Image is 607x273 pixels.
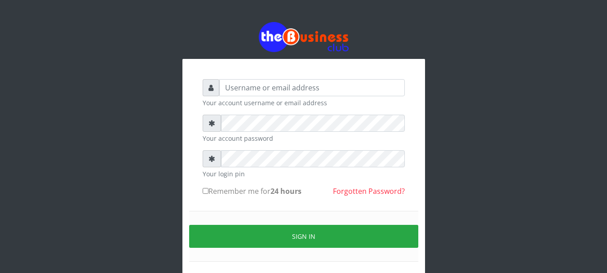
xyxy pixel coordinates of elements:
[219,79,405,96] input: Username or email address
[203,169,405,179] small: Your login pin
[270,186,301,196] b: 24 hours
[189,225,418,248] button: Sign in
[203,134,405,143] small: Your account password
[333,186,405,196] a: Forgotten Password?
[203,98,405,107] small: Your account username or email address
[203,188,208,194] input: Remember me for24 hours
[203,186,301,197] label: Remember me for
